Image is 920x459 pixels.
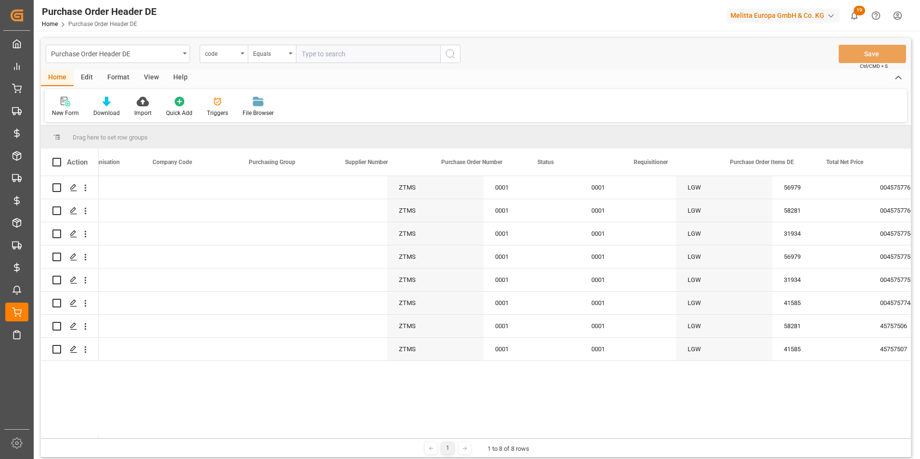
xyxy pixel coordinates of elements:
[134,109,152,117] div: Import
[41,245,99,268] div: Press SPACE to select this row.
[772,199,869,222] div: 58281
[772,292,869,314] div: 41585
[580,292,676,314] div: 0001
[537,159,554,166] span: Status
[484,199,580,222] div: 0001
[387,338,484,360] div: ZTMS
[676,292,772,314] div: LGW
[93,109,120,117] div: Download
[440,45,460,63] button: search button
[860,63,888,70] span: Ctrl/CMD + S
[243,109,274,117] div: File Browser
[41,268,99,292] div: Press SPACE to select this row.
[484,245,580,268] div: 0001
[387,199,484,222] div: ZTMS
[580,199,676,222] div: 0001
[100,70,137,86] div: Format
[484,338,580,360] div: 0001
[484,315,580,337] div: 0001
[41,338,99,361] div: Press SPACE to select this row.
[41,292,99,315] div: Press SPACE to select this row.
[580,245,676,268] div: 0001
[772,176,869,199] div: 56979
[387,292,484,314] div: ZTMS
[730,159,794,166] span: Purchase Order Items DE
[484,268,580,291] div: 0001
[137,70,166,86] div: View
[441,159,502,166] span: Purchase Order Number
[865,5,887,26] button: Help Center
[207,109,228,117] div: Triggers
[166,109,192,117] div: Quick Add
[387,176,484,199] div: ZTMS
[843,5,865,26] button: show 19 new notifications
[345,159,388,166] span: Supplier Number
[200,45,248,63] button: open menu
[387,268,484,291] div: ZTMS
[51,47,179,59] div: Purchase Order Header DE
[676,199,772,222] div: LGW
[442,442,454,454] div: 1
[249,159,295,166] span: Purchasing Group
[67,158,88,166] div: Action
[854,6,865,15] span: 19
[42,4,156,19] div: Purchase Order Header DE
[772,245,869,268] div: 56979
[826,159,863,166] span: Total Net Price
[41,176,99,199] div: Press SPACE to select this row.
[387,222,484,245] div: ZTMS
[42,21,58,27] a: Home
[727,9,840,23] div: Melitta Europa GmbH & Co. KG
[387,245,484,268] div: ZTMS
[727,6,843,25] button: Melitta Europa GmbH & Co. KG
[41,222,99,245] div: Press SPACE to select this row.
[676,176,772,199] div: LGW
[772,268,869,291] div: 31934
[484,222,580,245] div: 0001
[52,109,79,117] div: New Form
[41,70,74,86] div: Home
[153,159,192,166] span: Company Code
[387,315,484,337] div: ZTMS
[248,45,296,63] button: open menu
[46,45,190,63] button: open menu
[580,315,676,337] div: 0001
[41,199,99,222] div: Press SPACE to select this row.
[676,338,772,360] div: LGW
[839,45,906,63] button: Save
[580,222,676,245] div: 0001
[676,245,772,268] div: LGW
[487,444,529,454] div: 1 to 8 of 8 rows
[634,159,668,166] span: Requisitioner
[253,47,286,58] div: Equals
[205,47,238,58] div: code
[772,222,869,245] div: 31934
[73,134,148,141] span: Drag here to set row groups
[772,315,869,337] div: 58281
[580,338,676,360] div: 0001
[676,268,772,291] div: LGW
[296,45,440,63] input: Type to search
[484,292,580,314] div: 0001
[41,315,99,338] div: Press SPACE to select this row.
[484,176,580,199] div: 0001
[676,222,772,245] div: LGW
[676,315,772,337] div: LGW
[580,268,676,291] div: 0001
[166,70,195,86] div: Help
[580,176,676,199] div: 0001
[772,338,869,360] div: 41585
[74,70,100,86] div: Edit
